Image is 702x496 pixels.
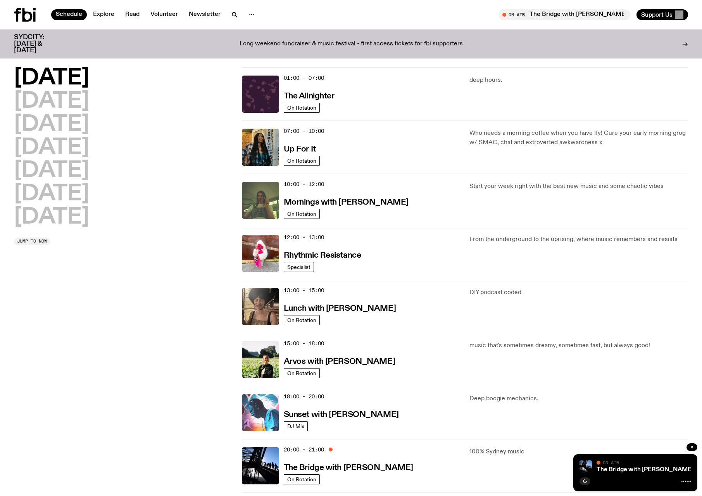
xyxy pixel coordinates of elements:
[284,181,324,188] span: 10:00 - 12:00
[284,144,316,153] a: Up For It
[284,409,399,419] a: Sunset with [PERSON_NAME]
[51,9,87,20] a: Schedule
[284,91,335,100] a: The Allnighter
[14,34,64,54] h3: SYDCITY: [DATE] & [DATE]
[284,250,361,260] a: Rhythmic Resistance
[580,460,592,473] img: People climb Sydney's Harbour Bridge
[284,74,324,82] span: 01:00 - 07:00
[14,238,50,245] button: Jump to now
[284,92,335,100] h3: The Allnighter
[284,234,324,241] span: 12:00 - 13:00
[284,198,409,207] h3: Mornings with [PERSON_NAME]
[284,464,413,472] h3: The Bridge with [PERSON_NAME]
[284,251,361,260] h3: Rhythmic Resistance
[14,114,89,136] button: [DATE]
[14,183,89,205] button: [DATE]
[284,446,324,453] span: 20:00 - 21:00
[284,462,413,472] a: The Bridge with [PERSON_NAME]
[242,394,279,431] img: Simon Caldwell stands side on, looking downwards. He has headphones on. Behind him is a brightly ...
[469,235,688,244] p: From the underground to the uprising, where music remembers and resists
[242,341,279,378] img: Bri is smiling and wearing a black t-shirt. She is standing in front of a lush, green field. Ther...
[287,264,310,270] span: Specialist
[284,103,320,113] a: On Rotation
[284,315,320,325] a: On Rotation
[88,9,119,20] a: Explore
[469,76,688,85] p: deep hours.
[14,91,89,112] button: [DATE]
[242,129,279,166] img: Ify - a Brown Skin girl with black braided twists, looking up to the side with her tongue stickin...
[284,287,324,294] span: 13:00 - 15:00
[242,235,279,272] img: Attu crouches on gravel in front of a brown wall. They are wearing a white fur coat with a hood, ...
[14,137,89,159] button: [DATE]
[287,370,316,376] span: On Rotation
[469,341,688,350] p: music that's sometimes dreamy, sometimes fast, but always good!
[469,129,688,147] p: Who needs a morning coffee when you have Ify! Cure your early morning grog w/ SMAC, chat and extr...
[284,209,320,219] a: On Rotation
[240,41,463,48] p: Long weekend fundraiser & music festival - first access tickets for fbi supporters
[14,160,89,182] button: [DATE]
[14,207,89,228] button: [DATE]
[284,303,396,313] a: Lunch with [PERSON_NAME]
[242,182,279,219] img: Jim Kretschmer in a really cute outfit with cute braids, standing on a train holding up a peace s...
[284,197,409,207] a: Mornings with [PERSON_NAME]
[14,67,89,89] button: [DATE]
[284,368,320,378] a: On Rotation
[242,447,279,484] img: People climb Sydney's Harbour Bridge
[597,467,693,473] a: The Bridge with [PERSON_NAME]
[284,474,320,484] a: On Rotation
[284,127,324,135] span: 07:00 - 10:00
[498,9,630,20] button: On AirThe Bridge with [PERSON_NAME]
[284,145,316,153] h3: Up For It
[469,182,688,191] p: Start your week right with the best new music and some chaotic vibes
[469,288,688,297] p: DIY podcast coded
[184,9,225,20] a: Newsletter
[287,476,316,482] span: On Rotation
[287,105,316,110] span: On Rotation
[284,156,320,166] a: On Rotation
[284,411,399,419] h3: Sunset with [PERSON_NAME]
[284,393,324,400] span: 18:00 - 20:00
[641,11,673,18] span: Support Us
[284,358,395,366] h3: Arvos with [PERSON_NAME]
[17,239,47,243] span: Jump to now
[146,9,183,20] a: Volunteer
[284,262,314,272] a: Specialist
[636,9,688,20] button: Support Us
[287,211,316,217] span: On Rotation
[469,394,688,403] p: Deep boogie mechanics.
[287,158,316,164] span: On Rotation
[284,305,396,313] h3: Lunch with [PERSON_NAME]
[287,423,304,429] span: DJ Mix
[469,447,688,456] p: 100% Sydney music
[287,317,316,323] span: On Rotation
[284,421,308,431] a: DJ Mix
[284,340,324,347] span: 15:00 - 18:00
[284,356,395,366] a: Arvos with [PERSON_NAME]
[121,9,144,20] a: Read
[603,460,619,465] span: On Air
